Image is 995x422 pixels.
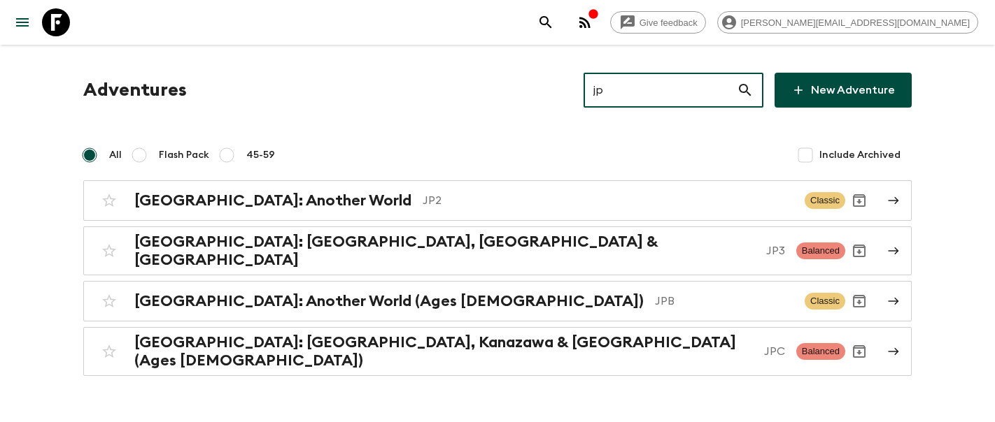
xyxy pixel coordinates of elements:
[610,11,706,34] a: Give feedback
[423,192,793,209] p: JP2
[584,71,737,110] input: e.g. AR1, Argentina
[246,148,275,162] span: 45-59
[805,192,845,209] span: Classic
[845,187,873,214] button: Archive
[159,148,209,162] span: Flash Pack
[134,292,644,310] h2: [GEOGRAPHIC_DATA]: Another World (Ages [DEMOGRAPHIC_DATA])
[83,327,912,376] a: [GEOGRAPHIC_DATA]: [GEOGRAPHIC_DATA], Kanazawa & [GEOGRAPHIC_DATA] (Ages [DEMOGRAPHIC_DATA])JPCBa...
[109,148,122,162] span: All
[796,343,845,360] span: Balanced
[733,17,978,28] span: [PERSON_NAME][EMAIL_ADDRESS][DOMAIN_NAME]
[717,11,978,34] div: [PERSON_NAME][EMAIL_ADDRESS][DOMAIN_NAME]
[8,8,36,36] button: menu
[845,287,873,315] button: Archive
[796,242,845,259] span: Balanced
[134,233,755,269] h2: [GEOGRAPHIC_DATA]: [GEOGRAPHIC_DATA], [GEOGRAPHIC_DATA] & [GEOGRAPHIC_DATA]
[775,73,912,108] a: New Adventure
[805,293,845,310] span: Classic
[766,242,785,259] p: JP3
[134,191,411,210] h2: [GEOGRAPHIC_DATA]: Another World
[764,343,785,360] p: JPC
[83,281,912,321] a: [GEOGRAPHIC_DATA]: Another World (Ages [DEMOGRAPHIC_DATA])JPBClassicArchive
[83,226,912,275] a: [GEOGRAPHIC_DATA]: [GEOGRAPHIC_DATA], [GEOGRAPHIC_DATA] & [GEOGRAPHIC_DATA]JP3BalancedArchive
[83,76,187,104] h1: Adventures
[819,148,901,162] span: Include Archived
[532,8,560,36] button: search adventures
[845,237,873,265] button: Archive
[134,333,753,370] h2: [GEOGRAPHIC_DATA]: [GEOGRAPHIC_DATA], Kanazawa & [GEOGRAPHIC_DATA] (Ages [DEMOGRAPHIC_DATA])
[632,17,705,28] span: Give feedback
[83,180,912,221] a: [GEOGRAPHIC_DATA]: Another WorldJP2ClassicArchive
[655,293,793,310] p: JPB
[845,337,873,365] button: Archive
